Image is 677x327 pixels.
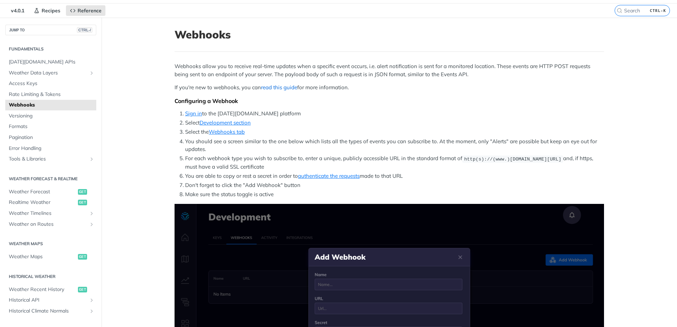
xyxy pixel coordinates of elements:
a: Realtime Weatherget [5,197,96,208]
span: Weather Timelines [9,210,87,217]
p: Webhooks allow you to receive real-time updates when a specific event occurs, i.e. alert notifica... [175,62,604,78]
span: v4.0.1 [7,5,28,16]
kbd: CTRL-K [648,7,668,14]
span: Reference [78,7,102,14]
a: Sign in [185,110,202,117]
a: [DATE][DOMAIN_NAME] APIs [5,57,96,67]
svg: Search [617,8,622,13]
span: Realtime Weather [9,199,76,206]
h2: Weather Maps [5,241,96,247]
a: Recipes [30,5,64,16]
span: [DATE][DOMAIN_NAME] APIs [9,59,94,66]
div: Configuring a Webhook [175,97,604,104]
button: Show subpages for Weather on Routes [89,222,94,227]
span: Tools & Libraries [9,156,87,163]
button: Show subpages for Historical Climate Normals [89,308,94,314]
span: Pagination [9,134,94,141]
span: CTRL-/ [77,27,92,33]
a: Weather Data LayersShow subpages for Weather Data Layers [5,68,96,78]
span: Versioning [9,113,94,120]
a: authenticate the requests [298,172,360,179]
li: Don't forget to click the "Add Webhook" button [185,181,604,189]
a: Weather on RoutesShow subpages for Weather on Routes [5,219,96,230]
h1: Webhooks [175,28,604,41]
span: Rate Limiting & Tokens [9,91,94,98]
h2: Weather Forecast & realtime [5,176,96,182]
button: JUMP TOCTRL-/ [5,25,96,35]
button: Show subpages for Tools & Libraries [89,156,94,162]
span: Webhooks [9,102,94,109]
span: Weather Forecast [9,188,76,195]
a: Error Handling [5,143,96,154]
li: Select the [185,128,604,136]
a: Reference [66,5,105,16]
a: Formats [5,121,96,132]
button: Show subpages for Historical API [89,297,94,303]
h2: Fundamentals [5,46,96,52]
span: get [78,189,87,195]
span: Weather Data Layers [9,69,87,77]
a: Weather Forecastget [5,187,96,197]
a: Weather Recent Historyget [5,284,96,295]
a: Weather TimelinesShow subpages for Weather Timelines [5,208,96,219]
span: get [78,254,87,260]
a: read this guide [261,84,297,91]
a: Historical Climate NormalsShow subpages for Historical Climate Normals [5,306,96,316]
a: Historical APIShow subpages for Historical API [5,295,96,305]
a: Webhooks [5,100,96,110]
span: Formats [9,123,94,130]
span: Access Keys [9,80,94,87]
a: Development section [200,119,251,126]
a: Webhooks tab [209,128,245,135]
p: If you're new to webhooks, you can for more information. [175,84,604,92]
a: Access Keys [5,78,96,89]
span: Weather Recent History [9,286,76,293]
button: Show subpages for Weather Data Layers [89,70,94,76]
span: http(s)://(www.)[DOMAIN_NAME][URL] [464,156,561,162]
span: Weather Maps [9,253,76,260]
li: to the [DATE][DOMAIN_NAME] platform [185,110,604,118]
span: get [78,287,87,292]
button: Show subpages for Weather Timelines [89,211,94,216]
h2: Historical Weather [5,273,96,280]
li: You are able to copy or rest a secret in order to made to that URL [185,172,604,180]
a: Versioning [5,111,96,121]
span: Historical Climate Normals [9,308,87,315]
span: get [78,200,87,205]
span: Historical API [9,297,87,304]
li: You should see a screen similar to the one below which lists all the types of events you can subs... [185,138,604,153]
li: Make sure the status toggle is active [185,190,604,199]
li: Select [185,119,604,127]
a: Tools & LibrariesShow subpages for Tools & Libraries [5,154,96,164]
span: Weather on Routes [9,221,87,228]
li: For each webhook type you wish to subscribe to, enter a unique, publicly accessible URL in the st... [185,155,604,171]
span: Error Handling [9,145,94,152]
a: Weather Mapsget [5,252,96,262]
a: Rate Limiting & Tokens [5,89,96,100]
a: Pagination [5,132,96,143]
span: Recipes [42,7,60,14]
